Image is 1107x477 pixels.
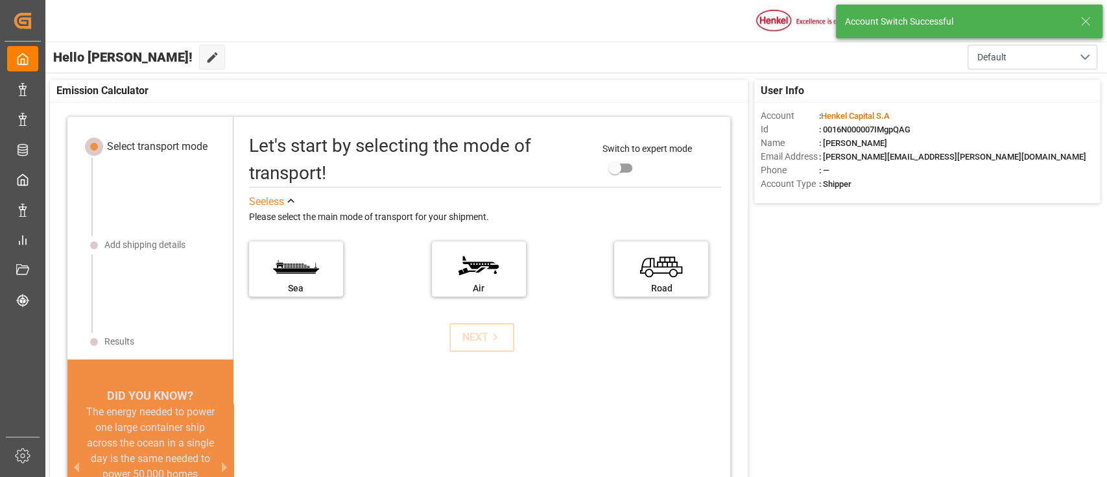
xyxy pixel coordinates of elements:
div: Results [104,335,134,349]
span: User Info [761,83,804,99]
div: Air [438,282,519,295]
span: : [PERSON_NAME] [819,138,887,148]
span: Name [761,136,819,150]
div: Let's start by selecting the mode of transport! [249,132,589,187]
span: : Shipper [819,179,851,189]
button: open menu [968,45,1097,69]
span: : [819,111,890,121]
span: : [PERSON_NAME][EMAIL_ADDRESS][PERSON_NAME][DOMAIN_NAME] [819,152,1086,162]
span: Emission Calculator [56,83,149,99]
span: Email Address [761,150,819,164]
span: Hello [PERSON_NAME]! [53,45,193,69]
span: Switch to expert mode [602,143,692,154]
span: Account [761,109,819,123]
div: Please select the main mode of transport for your shipment. [249,210,722,225]
div: NEXT [462,330,502,345]
div: DID YOU KNOW? [67,387,233,404]
div: Road [621,282,702,295]
span: : — [819,165,829,175]
div: Add shipping details [104,238,185,252]
div: Select transport mode [107,139,208,154]
span: Id [761,123,819,136]
div: Sea [256,282,337,295]
button: NEXT [449,323,514,352]
span: : 0016N000007IMgpQAG [819,125,911,134]
div: Account Switch Successful [845,15,1068,29]
img: Henkel%20logo.jpg_1689854090.jpg [756,10,865,32]
span: Henkel Capital S.A [821,111,890,121]
span: Phone [761,164,819,177]
span: Default [977,51,1006,64]
span: Account Type [761,177,819,191]
div: See less [249,194,284,210]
